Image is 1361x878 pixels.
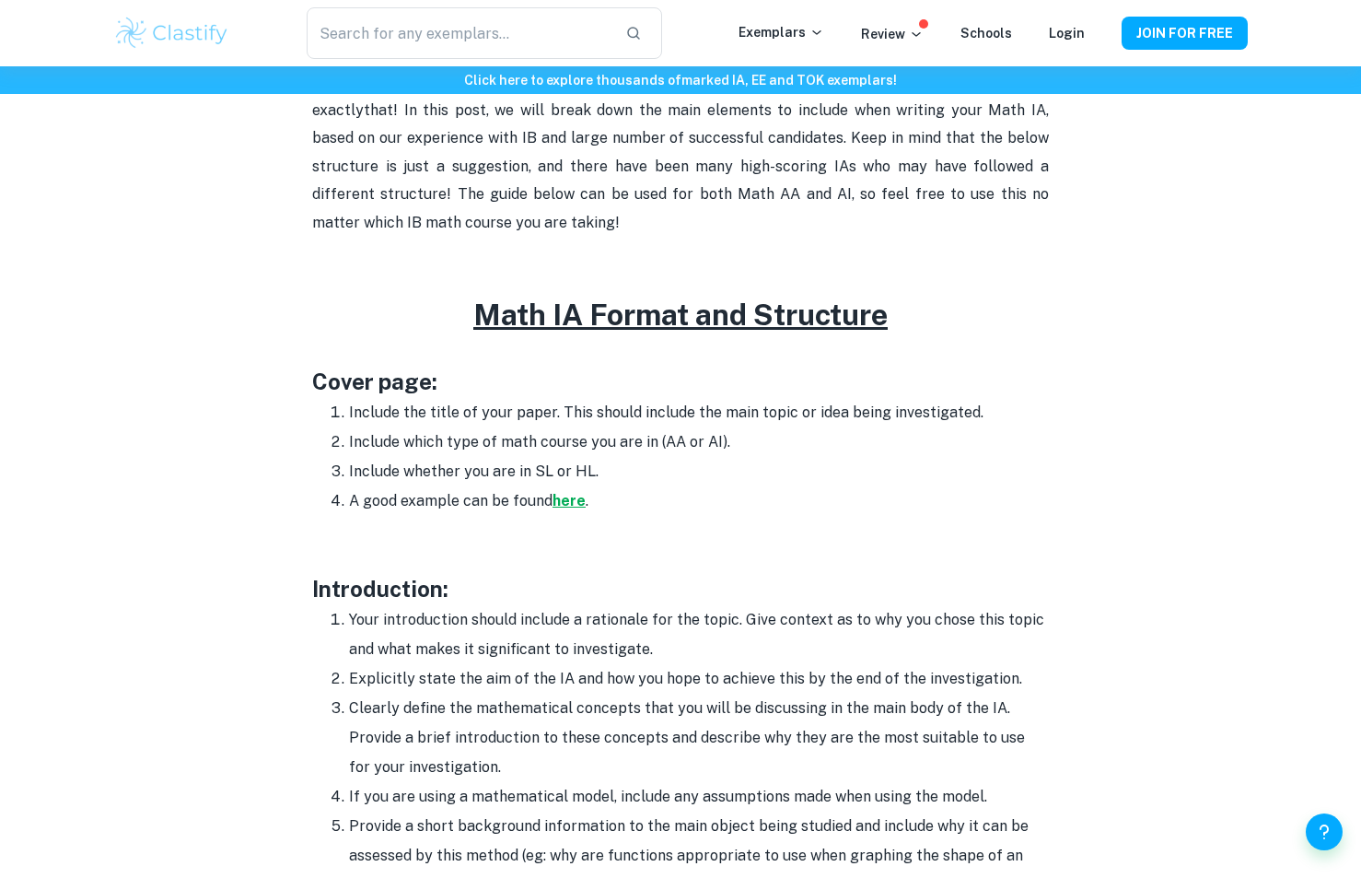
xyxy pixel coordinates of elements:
[349,486,1049,516] li: A good example can be found .
[1122,17,1248,50] button: JOIN FOR FREE
[312,101,1049,231] span: that! In this post, we will break down the main elements to include when writing your Math IA, ba...
[349,605,1049,664] li: Your introduction should include a rationale for the topic. Give context as to why you chose this...
[1306,814,1343,850] button: Help and Feedback
[312,572,1049,605] h3: Introduction:
[349,427,1049,457] li: Include which type of math course you are in (AA or AI).
[473,298,888,332] u: Math IA Format and Structure
[312,365,1049,398] h3: Cover page:
[349,457,1049,486] li: Include whether you are in SL or HL.
[113,15,230,52] img: Clastify logo
[307,7,611,59] input: Search for any exemplars...
[553,492,586,509] a: here
[349,694,1049,782] li: Clearly define the mathematical concepts that you will be discussing in the main body of the IA. ...
[349,398,1049,427] li: Include the title of your paper. This should include the main topic or idea being investigated.
[861,24,924,44] p: Review
[960,26,1012,41] a: Schools
[312,13,1049,237] p: Your Math IA is a great way to show mastery of course concepts and the application of skills lear...
[739,22,824,42] p: Exemplars
[4,70,1357,90] h6: Click here to explore thousands of marked IA, EE and TOK exemplars !
[1049,26,1085,41] a: Login
[349,664,1049,694] li: Explicitly state the aim of the IA and how you hope to achieve this by the end of the investigation.
[349,782,1049,812] li: If you are using a mathematical model, include any assumptions made when using the model.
